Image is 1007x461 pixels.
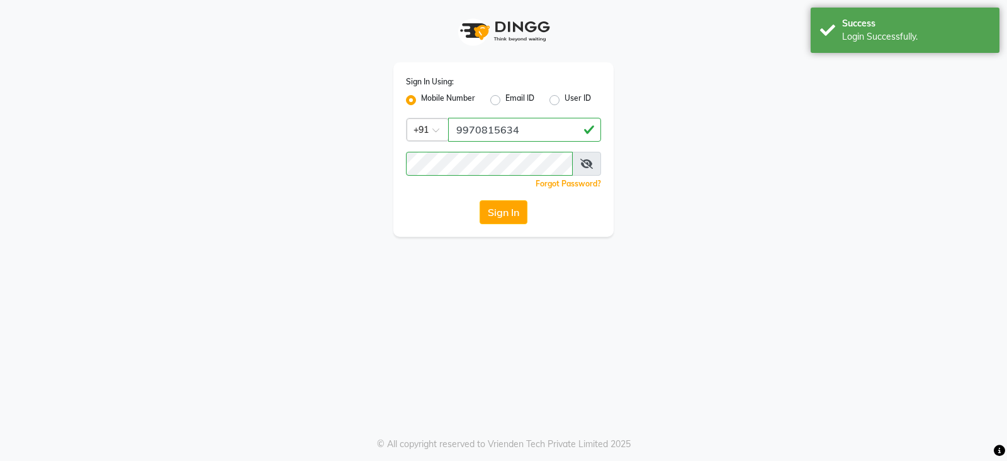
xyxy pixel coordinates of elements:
input: Username [406,152,573,176]
label: Sign In Using: [406,76,454,88]
div: Login Successfully. [842,30,990,43]
input: Username [448,118,601,142]
button: Sign In [480,200,527,224]
div: Success [842,17,990,30]
label: Email ID [505,93,534,108]
label: User ID [565,93,591,108]
label: Mobile Number [421,93,475,108]
img: logo1.svg [453,13,554,50]
a: Forgot Password? [536,179,601,188]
